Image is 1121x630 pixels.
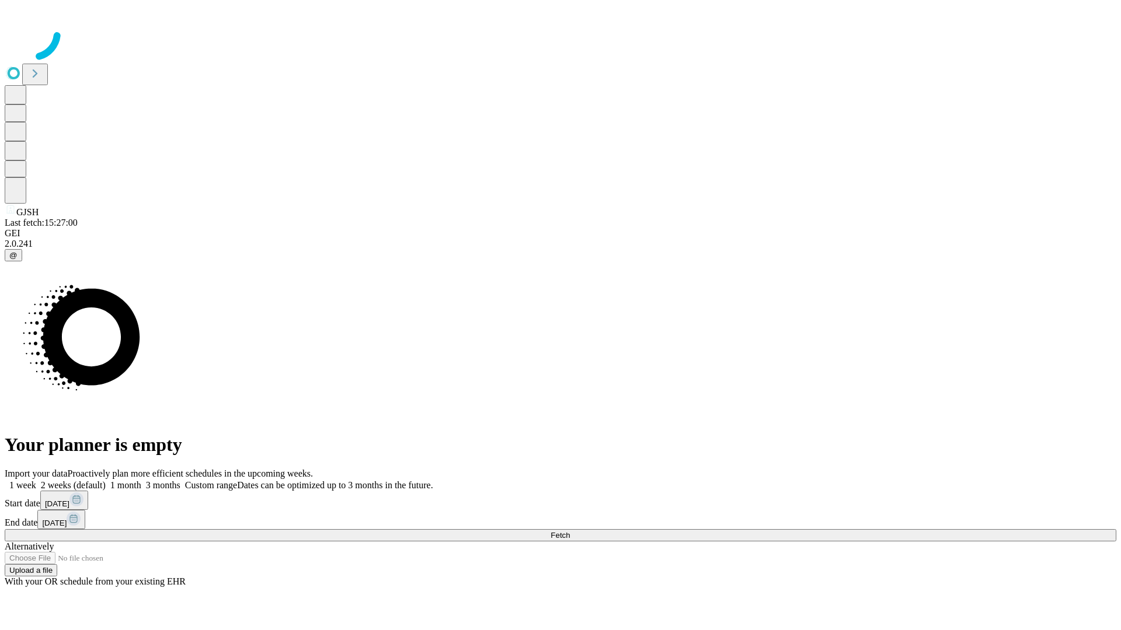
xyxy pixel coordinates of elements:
[5,239,1116,249] div: 2.0.241
[5,218,78,228] span: Last fetch: 15:27:00
[5,576,186,586] span: With your OR schedule from your existing EHR
[5,491,1116,510] div: Start date
[45,499,69,508] span: [DATE]
[37,510,85,529] button: [DATE]
[551,531,570,540] span: Fetch
[5,510,1116,529] div: End date
[40,491,88,510] button: [DATE]
[5,228,1116,239] div: GEI
[9,251,18,260] span: @
[5,249,22,261] button: @
[5,468,68,478] span: Import your data
[5,541,54,551] span: Alternatively
[5,564,57,576] button: Upload a file
[42,519,67,527] span: [DATE]
[5,529,1116,541] button: Fetch
[68,468,313,478] span: Proactively plan more efficient schedules in the upcoming weeks.
[110,480,141,490] span: 1 month
[185,480,237,490] span: Custom range
[41,480,106,490] span: 2 weeks (default)
[146,480,180,490] span: 3 months
[16,207,39,217] span: GJSH
[9,480,36,490] span: 1 week
[237,480,433,490] span: Dates can be optimized up to 3 months in the future.
[5,434,1116,456] h1: Your planner is empty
